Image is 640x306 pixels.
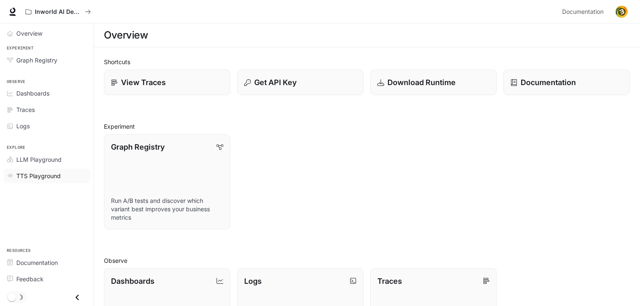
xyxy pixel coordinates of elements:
span: Traces [16,105,35,114]
span: Documentation [562,7,604,17]
a: Download Runtime [370,70,497,95]
span: Graph Registry [16,56,57,65]
span: Dashboards [16,89,49,98]
h2: Observe [104,256,630,265]
a: Graph Registry [3,53,90,67]
p: Download Runtime [387,77,456,88]
span: TTS Playground [16,171,61,180]
a: Overview [3,26,90,41]
span: Feedback [16,275,44,283]
button: Close drawer [68,289,87,306]
a: Documentation [3,255,90,270]
span: LLM Playground [16,155,62,164]
a: Dashboards [3,86,90,101]
p: View Traces [121,77,166,88]
a: Documentation [559,3,610,20]
span: Overview [16,29,42,38]
p: Dashboards [111,275,155,287]
a: Feedback [3,272,90,286]
a: LLM Playground [3,152,90,167]
h2: Shortcuts [104,57,630,66]
p: Get API Key [254,77,297,88]
a: TTS Playground [3,169,90,183]
h2: Experiment [104,122,630,131]
p: Traces [377,275,402,287]
a: View Traces [104,70,230,95]
span: Documentation [16,258,58,267]
a: Graph RegistryRun A/B tests and discover which variant best improves your business metrics [104,134,230,229]
button: User avatar [613,3,630,20]
a: Traces [3,102,90,117]
h1: Overview [104,27,148,44]
p: Inworld AI Demos [35,8,82,16]
a: Logs [3,119,90,133]
span: Dark mode toggle [8,292,16,301]
p: Documentation [521,77,576,88]
button: Get API Key [237,70,364,95]
p: Run A/B tests and discover which variant best improves your business metrics [111,197,223,222]
img: User avatar [616,6,627,18]
button: All workspaces [22,3,95,20]
p: Logs [244,275,262,287]
a: Documentation [503,70,630,95]
span: Logs [16,122,30,130]
p: Graph Registry [111,141,165,153]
